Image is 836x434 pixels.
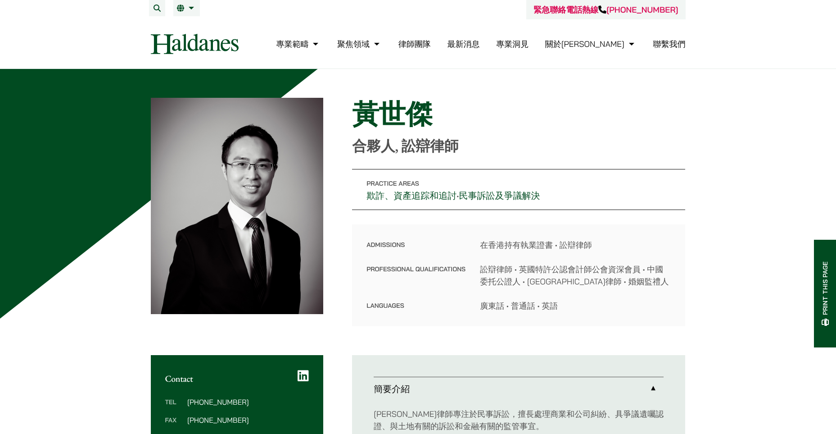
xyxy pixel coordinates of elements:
dt: Professional Qualifications [366,263,465,300]
a: 專業洞見 [496,39,529,49]
h2: Contact [165,373,309,384]
a: 欺詐、資產追踪和追討 [366,190,456,201]
a: LinkedIn [298,370,309,382]
dt: Tel [165,398,184,416]
a: 簡要介紹 [374,377,664,401]
a: 專業範疇 [276,39,321,49]
dt: Languages [366,300,465,312]
h1: 黃世傑 [352,98,685,130]
a: 民事訴訟及爭議解決 [459,190,540,201]
a: 繁 [177,5,196,12]
a: 關於何敦 [545,39,637,49]
dd: 在香港持有執業證書 • 訟辯律師 [480,239,671,251]
span: Practice Areas [366,179,419,187]
dd: [PHONE_NUMBER] [187,416,309,424]
dd: 訟辯律師 • 英國特許公認會計師公會資深會員 • 中國委托公證人 • [GEOGRAPHIC_DATA]律師 • 婚姻監禮人 [480,263,671,288]
p: • [352,169,685,210]
img: Logo of Haldanes [151,34,239,54]
dd: 廣東話 • 普通話 • 英語 [480,300,671,312]
a: 聚焦領域 [337,39,382,49]
a: 最新消息 [447,39,479,49]
a: 緊急聯絡電話熱線[PHONE_NUMBER] [533,5,678,15]
a: 律師團隊 [398,39,431,49]
p: 合夥人, 訟辯律師 [352,137,685,155]
a: 聯繫我們 [653,39,686,49]
dt: Admissions [366,239,465,263]
p: [PERSON_NAME]律師專注於民事訴訟，擅長處理商業和公司糾紛、具爭議遺囑認證、與土地有關的訴訟和金融有關的監管事宜。 [374,408,664,432]
dd: [PHONE_NUMBER] [187,398,309,406]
